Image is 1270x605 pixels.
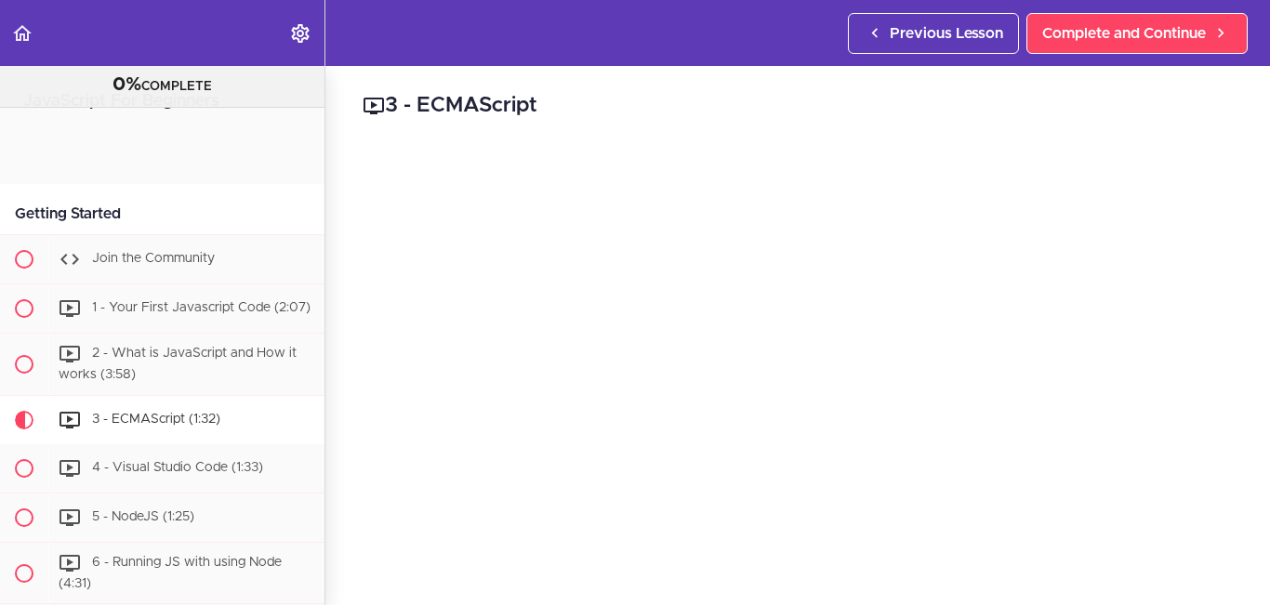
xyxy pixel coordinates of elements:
[289,22,311,45] svg: Settings Menu
[11,22,33,45] svg: Back to course curriculum
[363,90,1233,122] h2: 3 - ECMAScript
[1042,22,1206,45] span: Complete and Continue
[92,252,215,265] span: Join the Community
[59,347,297,381] span: 2 - What is JavaScript and How it works (3:58)
[848,13,1019,54] a: Previous Lesson
[23,73,301,98] div: COMPLETE
[1026,13,1248,54] a: Complete and Continue
[92,510,194,523] span: 5 - NodeJS (1:25)
[92,301,311,314] span: 1 - Your First Javascript Code (2:07)
[92,461,263,474] span: 4 - Visual Studio Code (1:33)
[92,413,220,426] span: 3 - ECMAScript (1:32)
[890,22,1003,45] span: Previous Lesson
[112,75,141,94] span: 0%
[59,556,282,590] span: 6 - Running JS with using Node (4:31)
